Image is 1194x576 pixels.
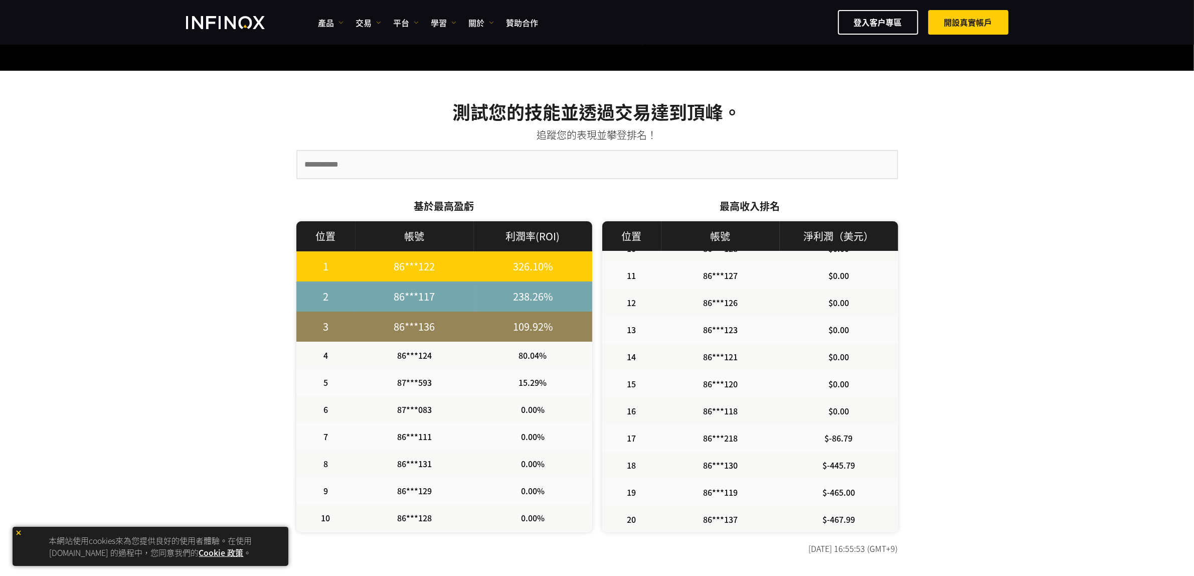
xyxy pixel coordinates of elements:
td: 8 [296,450,356,477]
a: 贊助合作 [506,17,539,29]
td: $0.00 [780,289,898,316]
a: Cookie 政策 [199,546,244,558]
td: $0.00 [780,370,898,397]
a: 產品 [318,17,344,29]
td: $-467.99 [780,506,898,533]
td: 19 [602,479,661,506]
td: 12 [602,289,661,316]
td: $-465.00 [780,479,898,506]
td: 13 [602,316,661,343]
td: 2 [296,281,356,312]
strong: 基於最高盈虧 [414,199,474,213]
a: 學習 [431,17,456,29]
td: 7 [296,423,356,450]
td: 1 [296,251,356,281]
img: yellow close icon [15,529,22,536]
td: $-445.79 [780,452,898,479]
th: 位置 [296,221,356,251]
td: 11 [602,262,661,289]
strong: 最高收入排名 [720,199,780,213]
a: 關於 [469,17,494,29]
td: 0.00% [474,504,592,531]
td: 4 [296,342,356,369]
a: 開設真實帳戶 [928,10,1008,35]
td: 9 [296,477,356,504]
td: 326.10% [474,251,592,281]
td: $0.00 [780,262,898,289]
td: $0.00 [780,397,898,424]
p: 追蹤您的表現並攀登排名！ [246,128,948,142]
td: 80.04% [474,342,592,369]
td: 238.26% [474,281,592,312]
td: 0.00% [474,423,592,450]
td: $0.00 [780,343,898,370]
td: 20 [602,506,661,533]
a: 交易 [356,17,381,29]
a: INFINOX Logo [186,16,288,29]
th: 淨利潤（美元） [780,221,898,251]
td: 3 [296,312,356,342]
td: 0.00% [474,396,592,423]
td: 18 [602,452,661,479]
td: 6 [296,396,356,423]
td: 10 [296,504,356,531]
p: 本網站使用cookies來為您提供良好的使用者體驗。在使用 [DOMAIN_NAME] 的過程中，您同意我們的 。 [18,532,283,561]
td: 0.00% [474,477,592,504]
td: 0.00% [474,531,592,558]
td: 15.29% [474,369,592,396]
strong: 測試您的技能並透過交易達到頂峰。 [453,98,742,124]
td: $0.00 [780,316,898,343]
a: 平台 [394,17,419,29]
td: 109.92% [474,312,592,342]
p: [DATE] 16:55:53 (GMT+9) [296,542,898,554]
th: 位置 [602,221,661,251]
td: 17 [602,424,661,452]
th: 帳號 [356,221,474,251]
td: 5 [296,369,356,396]
td: 16 [602,397,661,424]
th: 帳號 [661,221,780,251]
td: 0.00% [474,450,592,477]
td: 15 [602,370,661,397]
td: $-86.79 [780,424,898,452]
td: 11 [296,531,356,558]
a: 登入客户專區 [838,10,918,35]
td: 14 [602,343,661,370]
th: 利潤率(ROI) [474,221,592,251]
